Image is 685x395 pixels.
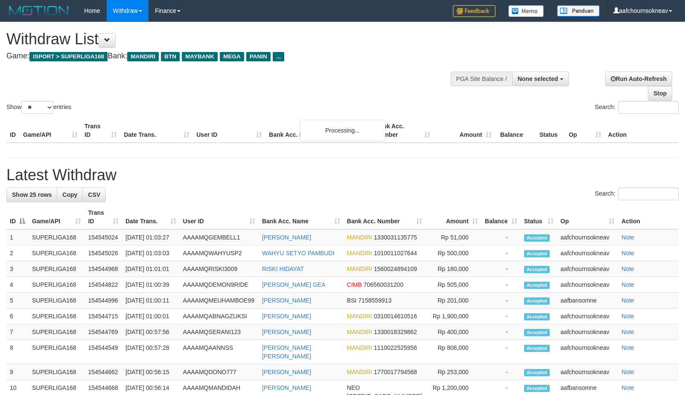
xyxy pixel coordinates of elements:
[122,245,180,261] td: [DATE] 01:03:03
[6,340,29,364] td: 8
[481,364,521,380] td: -
[524,297,550,305] span: Accepted
[565,118,605,143] th: Op
[180,205,259,229] th: User ID: activate to sort column ascending
[6,245,29,261] td: 2
[372,118,433,143] th: Bank Acc. Number
[273,52,284,61] span: ...
[347,281,362,288] span: CIMB
[481,340,521,364] td: -
[85,261,122,277] td: 154544968
[426,364,481,380] td: Rp 253,000
[524,234,550,242] span: Accepted
[508,5,544,17] img: Button%20Memo.svg
[6,261,29,277] td: 3
[180,229,259,245] td: AAAAMQGEMBELL1
[85,324,122,340] td: 154544769
[180,277,259,293] td: AAAAMQDEMON9RIDE
[122,364,180,380] td: [DATE] 00:56:15
[180,293,259,309] td: AAAAMQMEUHAMBOE99
[347,313,372,320] span: MANDIRI
[621,265,634,272] a: Note
[262,344,311,360] a: [PERSON_NAME] [PERSON_NAME]
[426,309,481,324] td: Rp 1,900,000
[259,205,344,229] th: Bank Acc. Name: activate to sort column ascending
[557,309,618,324] td: aafchournsokneav
[595,101,679,114] label: Search:
[621,234,634,241] a: Note
[6,277,29,293] td: 4
[453,5,496,17] img: Feedback.jpg
[29,229,85,245] td: SUPERLIGA168
[481,293,521,309] td: -
[557,261,618,277] td: aafchournsokneav
[62,191,77,198] span: Copy
[21,101,53,114] select: Showentries
[180,324,259,340] td: AAAAMQSERANI123
[481,261,521,277] td: -
[122,261,180,277] td: [DATE] 01:01:01
[451,72,512,86] div: PGA Site Balance /
[85,309,122,324] td: 154544715
[605,72,672,86] a: Run Auto-Refresh
[193,118,265,143] th: User ID
[180,309,259,324] td: AAAAMQABNAGZUKSI
[6,101,71,114] label: Show entries
[6,293,29,309] td: 5
[621,369,634,375] a: Note
[29,277,85,293] td: SUPERLIGA168
[524,329,550,336] span: Accepted
[265,118,372,143] th: Bank Acc. Name
[262,250,335,257] a: WAHYU SETYO PAMBUDI
[481,205,521,229] th: Balance: activate to sort column ascending
[6,4,71,17] img: MOTION_logo.png
[347,297,357,304] span: BSI
[621,297,634,304] a: Note
[57,187,83,202] a: Copy
[180,245,259,261] td: AAAAMQWAHYUSP2
[29,261,85,277] td: SUPERLIGA168
[85,364,122,380] td: 154544662
[481,309,521,324] td: -
[374,234,417,241] span: Copy 1330031135775 to clipboard
[536,118,565,143] th: Status
[262,297,311,304] a: [PERSON_NAME]
[122,293,180,309] td: [DATE] 01:00:11
[524,266,550,273] span: Accepted
[557,229,618,245] td: aafchournsokneav
[29,309,85,324] td: SUPERLIGA168
[347,369,372,375] span: MANDIRI
[618,187,679,200] input: Search:
[262,265,304,272] a: RISKI HIDAYAT
[127,52,159,61] span: MANDIRI
[6,205,29,229] th: ID: activate to sort column descending
[557,205,618,229] th: Op: activate to sort column ascending
[621,313,634,320] a: Note
[347,250,372,257] span: MANDIRI
[347,329,372,335] span: MANDIRI
[481,324,521,340] td: -
[374,250,417,257] span: Copy 1010011027644 to clipboard
[220,52,244,61] span: MEGA
[374,369,417,375] span: Copy 1770017794568 to clipboard
[6,364,29,380] td: 9
[364,281,403,288] span: Copy 706560031200 to clipboard
[518,75,558,82] span: None selected
[88,191,100,198] span: CSV
[29,205,85,229] th: Game/API: activate to sort column ascending
[180,340,259,364] td: AAAAMQAANNSS
[347,384,360,391] span: NEO
[6,31,448,48] h1: Withdraw List
[434,118,495,143] th: Amount
[374,329,417,335] span: Copy 1330018329862 to clipboard
[495,118,536,143] th: Balance
[344,205,426,229] th: Bank Acc. Number: activate to sort column ascending
[6,229,29,245] td: 1
[122,309,180,324] td: [DATE] 01:00:01
[85,245,122,261] td: 154545026
[180,261,259,277] td: AAAAMQRISKI3009
[81,118,120,143] th: Trans ID
[29,340,85,364] td: SUPERLIGA168
[122,277,180,293] td: [DATE] 01:00:39
[481,277,521,293] td: -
